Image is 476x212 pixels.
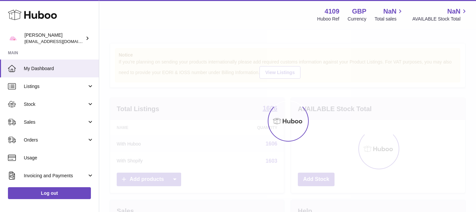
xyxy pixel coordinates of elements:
[383,7,396,16] span: NaN
[24,65,94,72] span: My Dashboard
[24,32,84,45] div: [PERSON_NAME]
[24,155,94,161] span: Usage
[8,187,91,199] a: Log out
[325,7,339,16] strong: 4109
[447,7,460,16] span: NaN
[317,16,339,22] div: Huboo Ref
[412,16,468,22] span: AVAILABLE Stock Total
[24,137,87,143] span: Orders
[375,7,404,22] a: NaN Total sales
[24,39,97,44] span: [EMAIL_ADDRESS][DOMAIN_NAME]
[24,119,87,125] span: Sales
[24,101,87,107] span: Stock
[24,173,87,179] span: Invoicing and Payments
[348,16,367,22] div: Currency
[375,16,404,22] span: Total sales
[8,33,18,43] img: hello@limpetstore.com
[412,7,468,22] a: NaN AVAILABLE Stock Total
[24,83,87,90] span: Listings
[352,7,366,16] strong: GBP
